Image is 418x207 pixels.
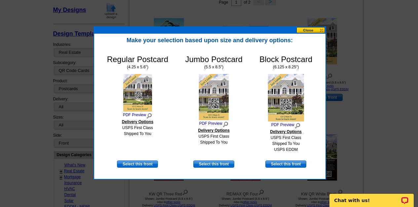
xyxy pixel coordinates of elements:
span: (6.125 x 8.25") [259,64,312,70]
dd: USPS First Class Shipped To You USPS EDDM [259,135,312,153]
dt: Delivery Options [185,127,242,133]
dt: Delivery Options [259,129,312,135]
a: PDF Preview [259,121,312,129]
a: PDF Preview [185,120,242,127]
h4: Block Postcard [259,55,312,64]
h2: Make your selection based upon size and delivery options: [97,37,322,44]
dd: USPS First Class Shipped To You [185,133,242,145]
img: GENPJFqrGold_ST.jpg [199,74,229,120]
a: Select this front [193,160,234,168]
img: GENPRFqrGold_ST.jpg [123,74,152,112]
a: Select this front [117,160,158,168]
h4: Regular Postcard [107,55,168,64]
a: Select this front [265,160,306,168]
img: magnifyGlass.png [146,112,152,119]
iframe: LiveChat chat widget [325,186,418,207]
dd: USPS First Class Shipped To You [107,125,168,137]
a: PDF Preview [107,112,168,119]
img: magnifyGlass.png [222,120,229,127]
span: (5.5 x 8.5") [185,64,242,70]
img: GENPEFqrGold.jpg [268,74,304,121]
h4: Jumbo Postcard [185,55,242,64]
img: magnifyGlass.png [294,121,301,129]
dt: Delivery Options [107,119,168,125]
span: (4.25 x 5.6") [107,64,168,70]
